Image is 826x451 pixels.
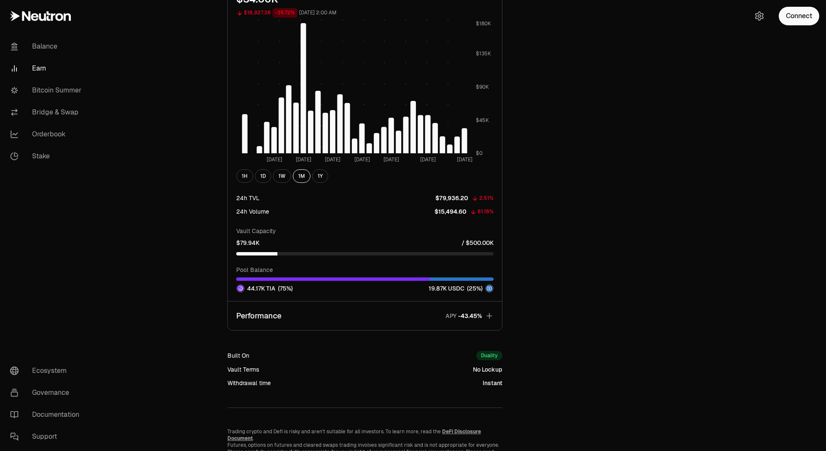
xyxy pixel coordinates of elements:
span: ( 25% ) [467,284,483,293]
div: [DATE] 2:00 AM [299,8,337,18]
tspan: [DATE] [325,156,340,163]
tspan: [DATE] [296,156,311,163]
p: APY [445,312,456,321]
button: 1Y [312,169,328,183]
div: -35.72% [273,8,297,18]
tspan: $45K [476,117,489,124]
tspan: $0 [476,150,483,157]
button: PerformanceAPY [228,302,502,330]
div: Vault Terms [227,365,259,374]
img: USDC Logo [486,285,493,292]
img: TIA Logo [237,285,244,292]
div: $18,927.38 [244,8,271,18]
p: $79,936.20 [435,194,468,202]
a: Documentation [3,404,91,426]
tspan: $135K [476,50,491,57]
p: $15,494.60 [435,207,467,216]
div: 24h TVL [236,194,259,202]
p: $79.94K [236,239,259,247]
div: No Lockup [473,365,502,374]
tspan: $90K [476,84,489,90]
button: 1M [293,169,310,183]
a: Earn [3,57,91,79]
tspan: [DATE] [354,156,370,163]
a: Orderbook [3,123,91,145]
tspan: [DATE] [420,156,436,163]
div: Instant [483,379,502,387]
div: Duality [476,351,502,360]
p: Trading crypto and Defi is risky and aren't suitable for all investors. To learn more, read the . [227,428,502,442]
div: 19.87K USDC [429,284,494,293]
p: Vault Capacity [236,227,494,235]
a: Bridge & Swap [3,101,91,123]
span: ( 75% ) [278,284,293,293]
a: Governance [3,382,91,404]
button: 1H [236,169,253,183]
button: 1D [255,169,271,183]
a: DeFi Disclosure Document [227,428,481,442]
a: Balance [3,35,91,57]
p: / $500.00K [462,239,494,247]
p: Performance [236,310,281,322]
div: 61.18% [478,207,494,217]
a: Stake [3,145,91,167]
div: Built On [227,351,249,360]
a: Bitcoin Summer [3,79,91,101]
div: 44.17K TIA [236,284,293,293]
button: 1W [273,169,291,183]
button: Connect [779,7,819,25]
tspan: [DATE] [457,156,472,163]
div: 2.51% [479,193,494,203]
tspan: [DATE] [383,156,399,163]
p: Pool Balance [236,266,494,274]
a: Support [3,426,91,448]
tspan: $180K [476,20,491,27]
div: Withdrawal time [227,379,271,387]
tspan: [DATE] [267,156,282,163]
a: Ecosystem [3,360,91,382]
div: 24h Volume [236,207,269,216]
